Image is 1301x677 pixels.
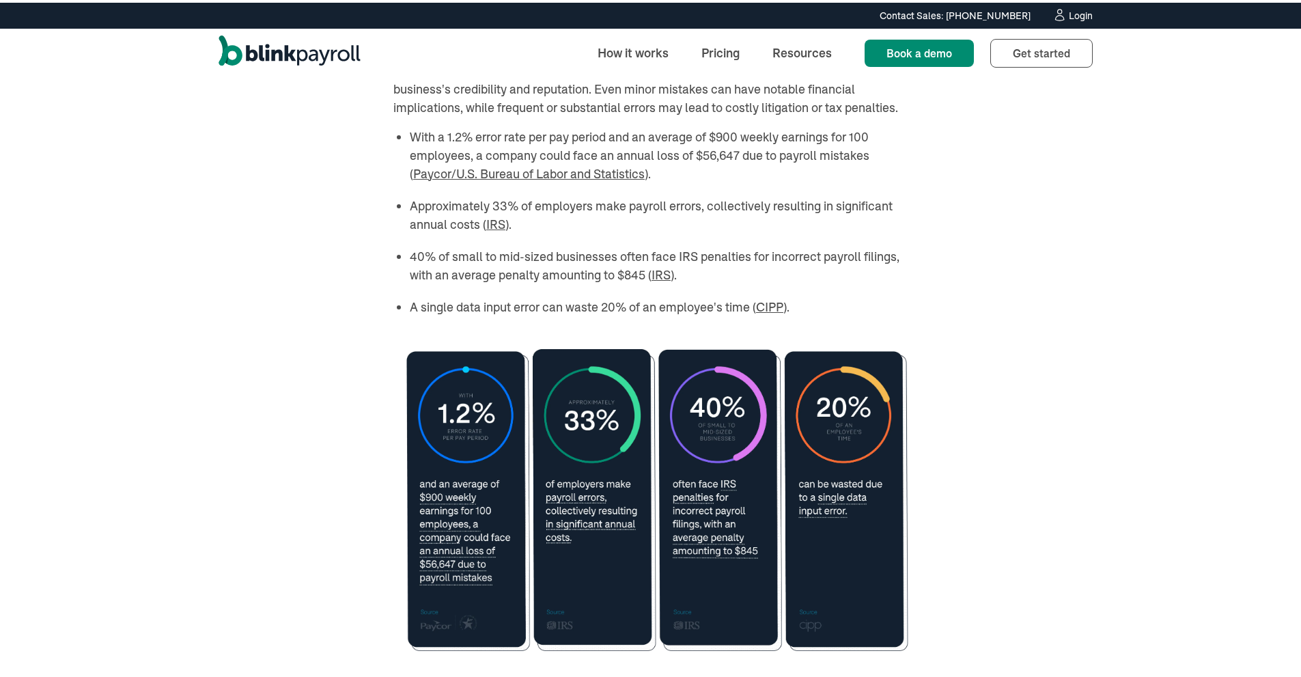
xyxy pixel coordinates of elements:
[1052,5,1093,20] a: Login
[219,33,361,68] a: home
[1069,8,1093,18] div: Login
[880,6,1031,20] div: Contact Sales: [PHONE_NUMBER]
[761,36,843,65] a: Resources
[413,163,645,179] a: Paycor/U.S. Bureau of Labor and Statistics
[886,44,952,57] span: Book a demo
[990,36,1093,65] a: Get started
[690,36,751,65] a: Pricing
[865,37,974,64] a: Book a demo
[410,295,918,314] li: A single data input error can waste 20% of an employee's time ( ).
[393,335,918,664] img: Payroll error statistics 2024
[486,214,505,230] a: IRS
[410,245,918,281] li: 40% of small to mid-sized businesses often face IRS penalties for incorrect payroll filings, with...
[393,59,918,114] p: The correction of payroll errors not only wastes time and effort but can also damage a business's...
[1013,44,1070,57] span: Get started
[587,36,680,65] a: How it works
[410,194,918,231] li: Approximately 33% of employers make payroll errors, collectively resulting in significant annual ...
[756,296,783,312] a: CIPP
[652,264,671,280] a: IRS
[410,125,918,180] li: With a 1.2% error rate per pay period and an average of $900 weekly earnings for 100 employees, a...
